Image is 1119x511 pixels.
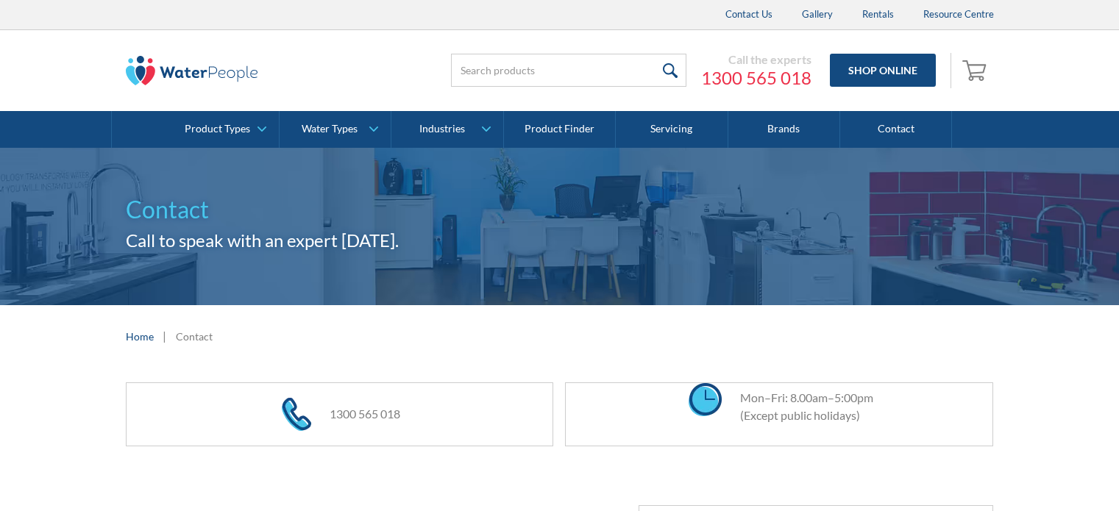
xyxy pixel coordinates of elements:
a: Product Finder [504,111,616,148]
a: Home [126,329,154,344]
img: clock icon [689,383,722,416]
a: Servicing [616,111,728,148]
a: 1300 565 018 [701,67,811,89]
img: shopping cart [962,58,990,82]
img: phone icon [282,398,311,431]
div: Industries [419,123,465,135]
div: Call the experts [701,52,811,67]
a: Contact [840,111,952,148]
img: The Water People [126,56,258,85]
div: | [161,327,168,345]
a: Brands [728,111,840,148]
a: Product Types [168,111,279,148]
a: Industries [391,111,502,148]
a: Shop Online [830,54,936,87]
h2: Call to speak with an expert [DATE]. [126,227,994,254]
div: Contact [176,329,213,344]
a: Open cart [959,53,994,88]
input: Search products [451,54,686,87]
div: Product Types [185,123,250,135]
div: Mon–Fri: 8.00am–5:00pm (Except public holidays) [725,389,873,424]
a: Water Types [280,111,391,148]
h1: Contact [126,192,994,227]
a: 1300 565 018 [330,407,400,421]
div: Water Types [302,123,358,135]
